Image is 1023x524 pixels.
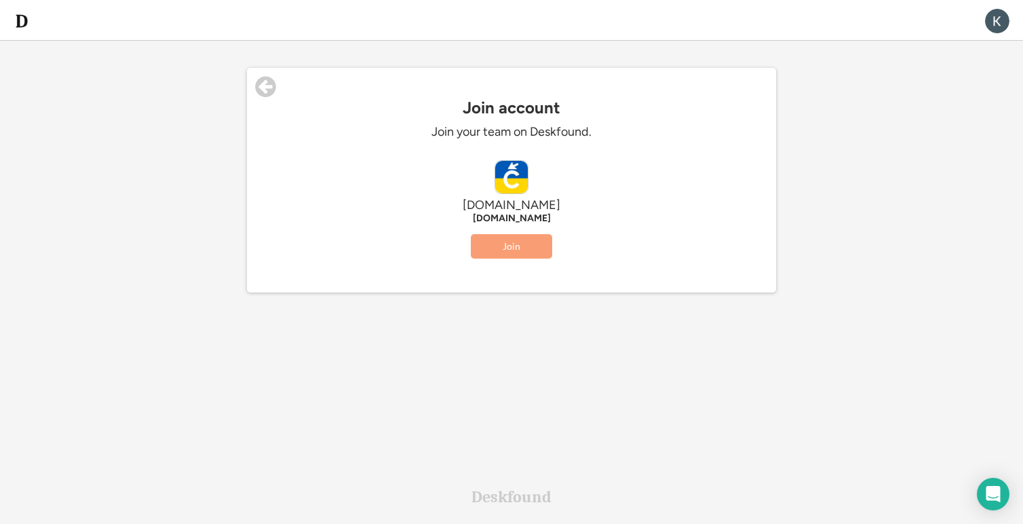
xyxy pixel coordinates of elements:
div: Join your team on Deskfound. [308,124,715,140]
img: ACg8ocKiUrqwtj6rIQCZ2rU_Nqr2vl4WhGpSNllEIyaGMGHWieXkRg=s96-c [985,9,1009,33]
div: Open Intercom Messenger [977,478,1009,510]
div: Deskfound [471,489,552,505]
div: [DOMAIN_NAME] [308,198,715,213]
img: d-whitebg.png [14,13,30,29]
div: Join account [247,98,776,117]
img: commercecore.com [495,161,528,193]
div: [DOMAIN_NAME] [308,213,715,224]
button: Join [471,234,552,259]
